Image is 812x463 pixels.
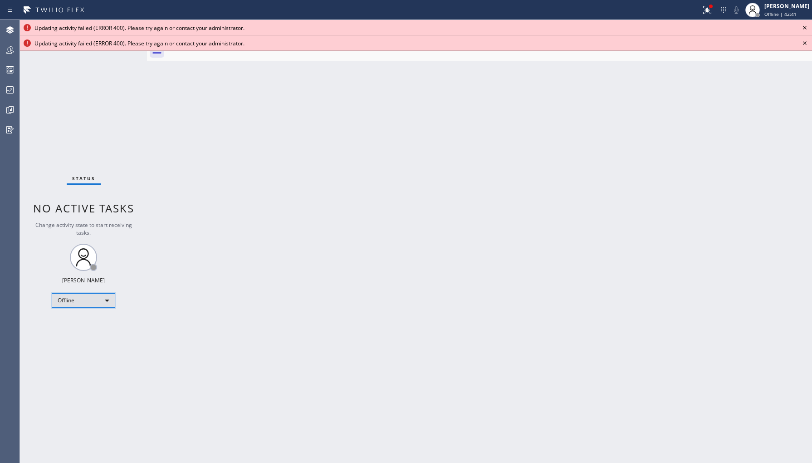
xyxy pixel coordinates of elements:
[730,4,743,16] button: Mute
[34,39,245,47] span: Updating activity failed (ERROR 400). Please try again or contact your administrator.
[62,276,105,284] div: [PERSON_NAME]
[33,201,134,216] span: No active tasks
[764,11,797,17] span: Offline | 42:41
[764,2,809,10] div: [PERSON_NAME]
[52,293,115,308] div: Offline
[72,175,95,182] span: Status
[35,221,132,236] span: Change activity state to start receiving tasks.
[34,24,245,32] span: Updating activity failed (ERROR 400). Please try again or contact your administrator.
